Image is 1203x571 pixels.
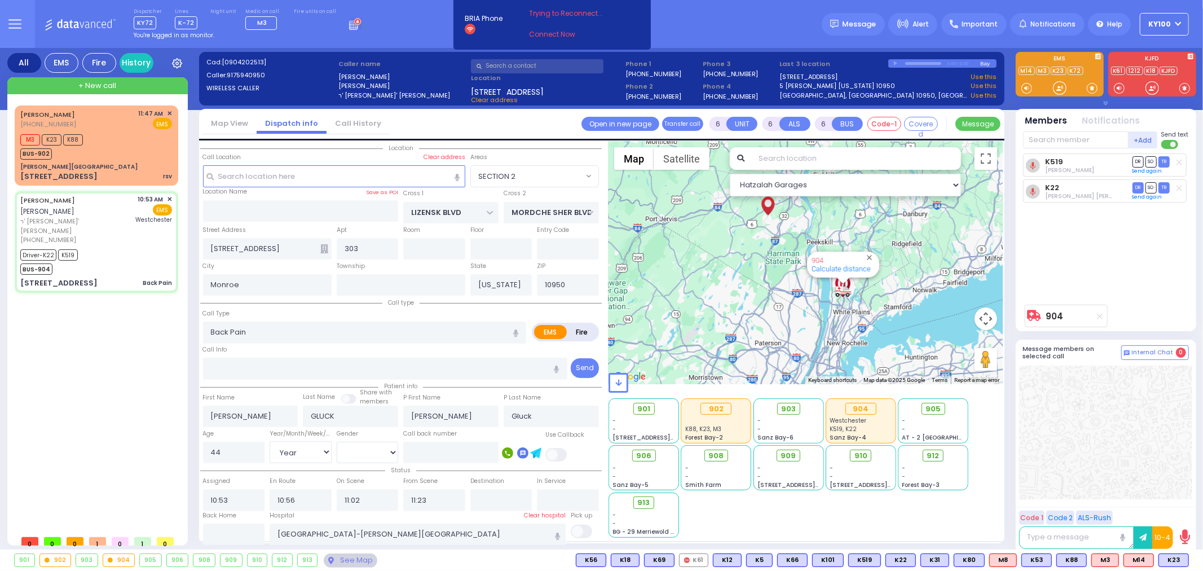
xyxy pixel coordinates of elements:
a: M14 [1019,67,1035,75]
span: M3 [257,18,267,27]
div: K519 [848,554,881,567]
button: Map camera controls [975,308,997,330]
label: [PERSON_NAME] [338,81,467,91]
label: Call back number [403,429,457,438]
a: Open in new page [581,117,659,131]
a: Use this [971,91,997,100]
span: - [757,464,761,472]
span: - [613,416,616,425]
span: Ky100 [1149,19,1171,29]
span: Driver-K22 [20,249,56,261]
span: SECTION 2 [471,166,583,186]
a: K72 [1068,67,1083,75]
span: 0 [157,537,174,546]
img: Logo [45,17,120,31]
div: BLS [1056,554,1087,567]
span: Other building occupants [320,244,328,253]
div: 903 [76,554,98,566]
span: Patient info [378,382,423,390]
div: M8 [989,554,1017,567]
div: BLS [954,554,985,567]
div: ALS KJ [989,554,1017,567]
label: City [203,262,215,271]
span: 908 [708,450,724,462]
a: K23 [1051,67,1067,75]
span: [STREET_ADDRESS][PERSON_NAME] [757,481,864,489]
input: Search a contact [471,59,603,73]
label: Floor [470,226,484,235]
div: BLS [611,554,640,567]
div: See map [324,554,377,568]
span: M3 [20,134,40,146]
label: Back Home [203,511,237,520]
span: 0 [44,537,61,546]
img: red-radio-icon.svg [684,557,690,563]
span: 903 [781,403,796,415]
button: 10-4 [1152,526,1173,549]
div: 902 [40,554,71,566]
a: 904 [1046,312,1064,320]
a: [PERSON_NAME] [20,110,75,119]
div: Westchester Medical Center-Woods Road [833,275,853,297]
span: - [902,464,906,472]
a: KJFD [1160,67,1178,75]
label: ר' [PERSON_NAME]' [PERSON_NAME] [338,91,467,100]
span: 0 [1176,348,1186,358]
span: Westchester [135,216,172,224]
div: M14 [1123,554,1154,567]
span: K-72 [175,16,197,29]
span: DR [1133,182,1144,193]
label: EMS [1016,56,1104,64]
span: [PHONE_NUMBER] [20,235,76,244]
label: ZIP [537,262,545,271]
label: WIRELESS CALLER [206,84,335,93]
span: TR [1158,182,1170,193]
a: Dispatch info [257,118,327,129]
button: Show street map [614,147,654,170]
div: BLS [1021,554,1052,567]
label: Call Location [203,153,241,162]
span: K88 [63,134,83,146]
button: Message [955,117,1001,131]
span: Internal Chat [1132,349,1174,357]
div: K101 [812,554,844,567]
span: - [613,472,616,481]
div: K5 [746,554,773,567]
div: Fire [82,53,116,73]
span: 10:53 AM [138,195,164,204]
div: 904 [845,403,876,415]
div: K22 [885,554,916,567]
label: Pick up [571,511,592,520]
button: Code 2 [1046,511,1074,525]
div: Back Pain [143,279,172,287]
span: You're logged in as monitor. [134,31,214,39]
span: Send text [1161,130,1189,139]
a: 1212 [1126,67,1143,75]
label: Call Type [203,309,230,318]
span: ✕ [167,195,172,204]
span: Alert [913,19,929,29]
a: Map View [202,118,257,129]
label: In Service [537,477,566,486]
small: Share with [360,388,392,397]
input: Search location here [203,165,465,187]
span: BRIA Phone [465,14,503,24]
button: Internal Chat 0 [1121,345,1189,360]
span: [STREET_ADDRESS] [471,86,544,95]
span: 901 [637,403,650,415]
a: Open this area in Google Maps (opens a new window) [611,370,649,384]
span: 906 [636,450,651,462]
label: Use Callback [545,431,584,440]
label: [PHONE_NUMBER] [703,92,759,100]
div: K31 [920,554,949,567]
a: Use this [971,81,997,91]
span: Important [962,19,998,29]
span: - [757,425,761,433]
a: Call History [327,118,390,129]
label: Township [337,262,365,271]
label: KJFD [1108,56,1196,64]
button: Members [1025,115,1068,128]
button: Ky100 [1140,13,1189,36]
a: 5 [PERSON_NAME] [US_STATE] 10950 [780,81,896,91]
label: En Route [270,477,296,486]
